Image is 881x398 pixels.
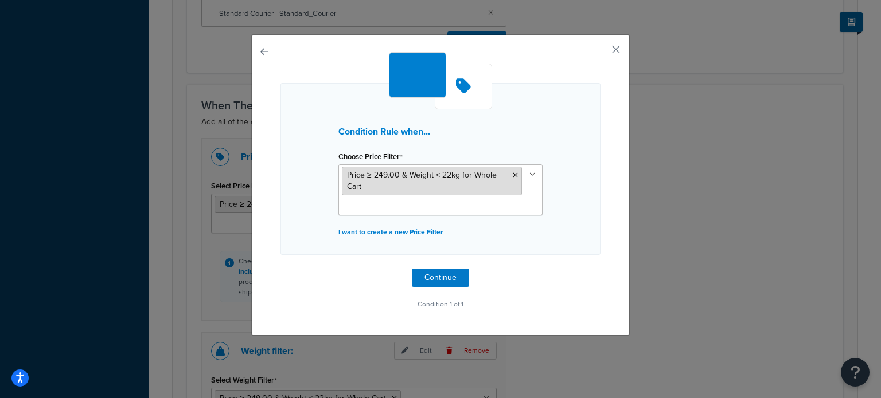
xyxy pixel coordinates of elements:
[280,296,601,312] p: Condition 1 of 1
[412,269,469,287] button: Continue
[347,169,497,192] span: Price ≥ 249.00 & Weight < 22kg for Whole Cart
[338,127,543,137] h3: Condition Rule when...
[338,224,543,240] p: I want to create a new Price Filter
[338,152,403,161] label: Choose Price Filter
